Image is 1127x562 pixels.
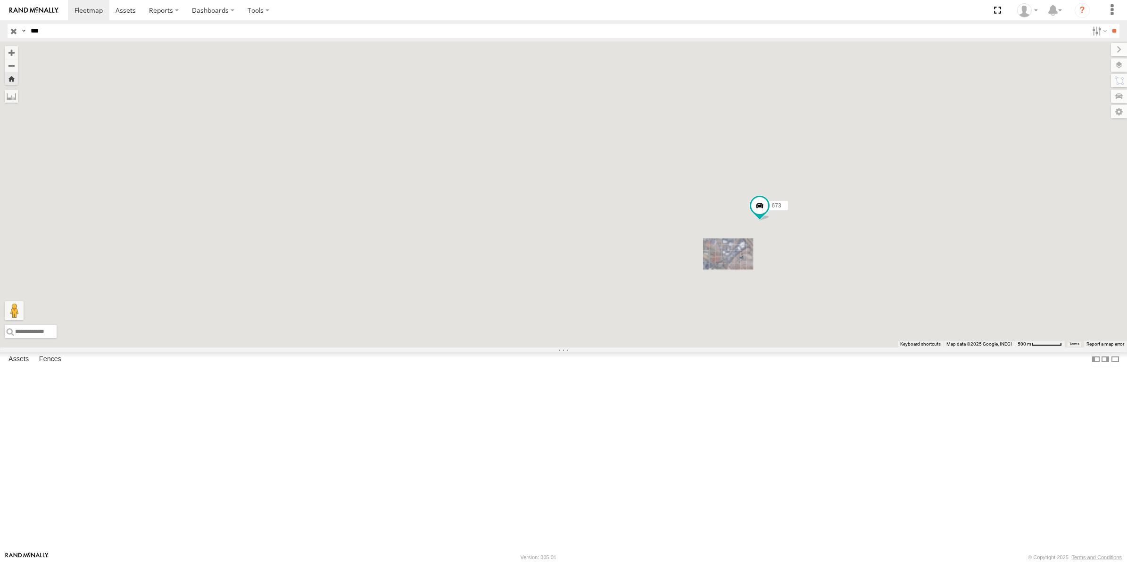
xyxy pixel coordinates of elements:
[5,72,18,85] button: Zoom Home
[5,301,24,320] button: Drag Pegman onto the map to open Street View
[1111,105,1127,118] label: Map Settings
[9,7,58,14] img: rand-logo.svg
[1072,554,1122,560] a: Terms and Conditions
[1110,352,1120,366] label: Hide Summary Table
[34,353,66,366] label: Fences
[1015,341,1065,347] button: Map Scale: 500 m per 61 pixels
[521,554,556,560] div: Version: 305.01
[4,353,33,366] label: Assets
[900,341,941,347] button: Keyboard shortcuts
[1088,24,1109,38] label: Search Filter Options
[1014,3,1041,17] div: Roberto Garcia
[5,46,18,59] button: Zoom in
[1086,341,1124,347] a: Report a map error
[5,90,18,103] label: Measure
[5,59,18,72] button: Zoom out
[772,202,781,209] span: 673
[1018,341,1031,347] span: 500 m
[1091,352,1101,366] label: Dock Summary Table to the Left
[1101,352,1110,366] label: Dock Summary Table to the Right
[946,341,1012,347] span: Map data ©2025 Google, INEGI
[1069,342,1079,346] a: Terms
[1028,554,1122,560] div: © Copyright 2025 -
[1075,3,1090,18] i: ?
[20,24,27,38] label: Search Query
[5,553,49,562] a: Visit our Website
